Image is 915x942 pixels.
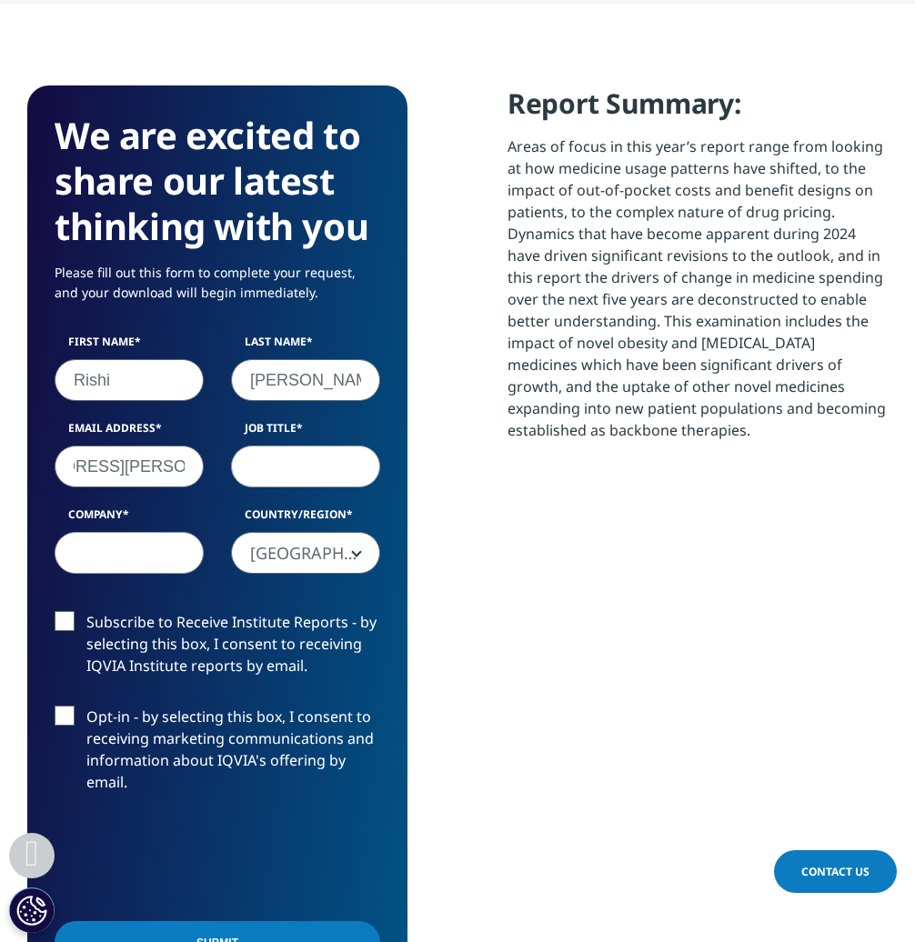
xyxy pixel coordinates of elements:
p: Please fill out this form to complete your request, and your download will begin immediately. [55,263,380,316]
label: First Name [55,334,204,359]
label: Last Name [231,334,380,359]
span: United States [232,533,379,575]
label: Subscribe to Receive Institute Reports - by selecting this box, I consent to receiving IQVIA Inst... [55,611,380,686]
span: United States [231,532,380,574]
label: Country/Region [231,506,380,532]
h4: Report Summary: [508,85,888,135]
label: Email Address [55,420,204,446]
label: Job Title [231,420,380,446]
a: Contact Us [774,850,897,893]
iframe: reCAPTCHA [55,822,331,893]
button: Cookies Settings [9,887,55,933]
span: Contact Us [801,864,870,879]
p: Areas of focus in this year’s report range from looking at how medicine usage patterns have shift... [508,135,888,455]
h3: We are excited to share our latest thinking with you [55,113,380,249]
label: Company [55,506,204,532]
label: Opt-in - by selecting this box, I consent to receiving marketing communications and information a... [55,706,380,803]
